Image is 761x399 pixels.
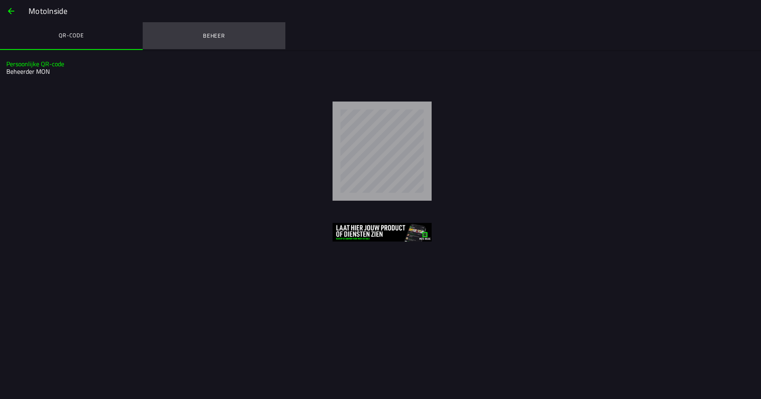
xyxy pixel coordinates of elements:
[203,31,225,40] ion-label: Beheer
[21,5,761,17] ion-title: MotoInside
[59,31,84,40] ion-label: QR-code
[333,223,432,242] img: 3aIYlL6QKUbivt9DV25VFlEvHnuiQfq7KXcuOtS6.jpg
[6,59,64,69] ion-text: Persoonlijke QR-code
[6,68,753,75] h2: Beheerder MON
